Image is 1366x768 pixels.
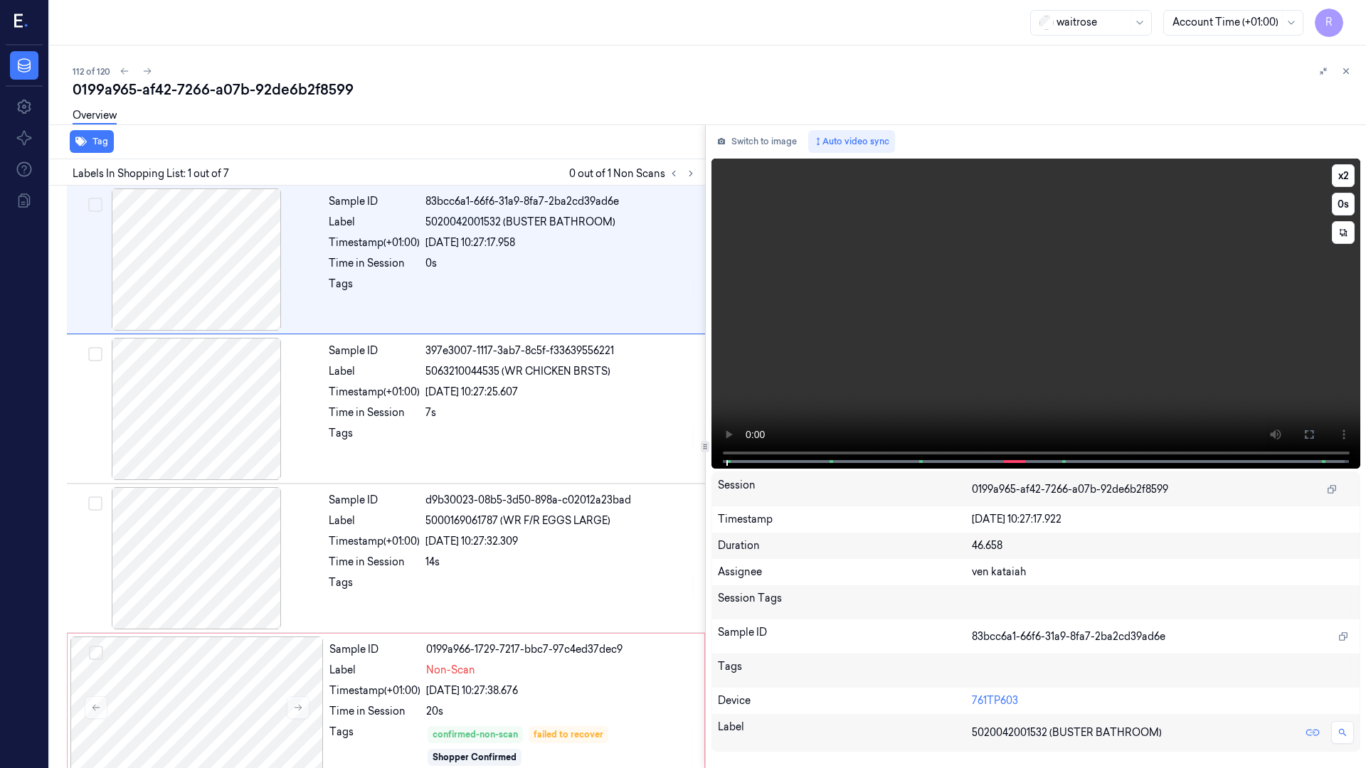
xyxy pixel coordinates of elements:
[426,704,696,719] div: 20s
[329,256,420,271] div: Time in Session
[425,215,615,230] span: 5020042001532 (BUSTER BATHROOM)
[329,364,420,379] div: Label
[808,130,895,153] button: Auto video sync
[569,165,699,182] span: 0 out of 1 Non Scans
[329,663,420,678] div: Label
[1332,164,1355,187] button: x2
[426,683,696,698] div: [DATE] 10:27:38.676
[425,534,697,549] div: [DATE] 10:27:32.309
[718,591,973,614] div: Session Tags
[972,512,1354,527] div: [DATE] 10:27:17.922
[329,575,420,598] div: Tags
[329,385,420,400] div: Timestamp (+01:00)
[972,725,1162,740] span: 5020042001532 (BUSTER BATHROOM)
[73,80,1355,100] div: 0199a965-af42-7266-a07b-92de6b2f8599
[718,538,973,553] div: Duration
[425,343,697,358] div: 397e3007-1117-3ab7-8c5f-f33639556221
[73,166,229,181] span: Labels In Shopping List: 1 out of 7
[426,663,475,678] span: Non-Scan
[972,629,1165,644] span: 83bcc6a1-66f6-31a9-8fa7-2ba2cd39ad6e
[425,364,610,379] span: 5063210044535 (WR CHICKEN BRSTS)
[329,215,420,230] div: Label
[329,343,420,358] div: Sample ID
[329,704,420,719] div: Time in Session
[718,693,973,708] div: Device
[329,405,420,420] div: Time in Session
[718,478,973,501] div: Session
[718,625,973,648] div: Sample ID
[329,725,420,767] div: Tags
[329,235,420,250] div: Timestamp (+01:00)
[329,642,420,657] div: Sample ID
[73,65,110,78] span: 112 of 120
[425,405,697,420] div: 7s
[425,493,697,508] div: d9b30023-08b5-3d50-898a-c02012a23bad
[433,751,517,764] div: Shopper Confirmed
[88,198,102,212] button: Select row
[425,513,610,528] span: 5000169061787 (WR F/R EGGS LARGE)
[972,538,1354,553] div: 46.658
[425,194,697,209] div: 83bcc6a1-66f6-31a9-8fa7-2ba2cd39ad6e
[425,555,697,570] div: 14s
[88,496,102,511] button: Select row
[426,642,696,657] div: 0199a966-1729-7217-bbc7-97c4ed37dec9
[1332,193,1355,215] button: 0s
[972,482,1168,497] span: 0199a965-af42-7266-a07b-92de6b2f8599
[972,693,1354,708] div: 761TP603
[718,720,973,745] div: Label
[329,534,420,549] div: Timestamp (+01:00)
[73,108,117,124] a: Overview
[70,130,114,153] button: Tag
[972,565,1354,580] div: ven kataiah
[433,728,518,741] div: confirmed-non-scan
[425,256,697,271] div: 0s
[329,683,420,698] div: Timestamp (+01:00)
[329,277,420,299] div: Tags
[718,659,973,682] div: Tags
[329,194,420,209] div: Sample ID
[534,728,603,741] div: failed to recover
[425,385,697,400] div: [DATE] 10:27:25.607
[329,513,420,528] div: Label
[329,426,420,449] div: Tags
[88,347,102,361] button: Select row
[329,555,420,570] div: Time in Session
[1315,9,1343,37] button: R
[718,565,973,580] div: Assignee
[329,493,420,508] div: Sample ID
[711,130,803,153] button: Switch to image
[89,646,103,660] button: Select row
[425,235,697,250] div: [DATE] 10:27:17.958
[718,512,973,527] div: Timestamp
